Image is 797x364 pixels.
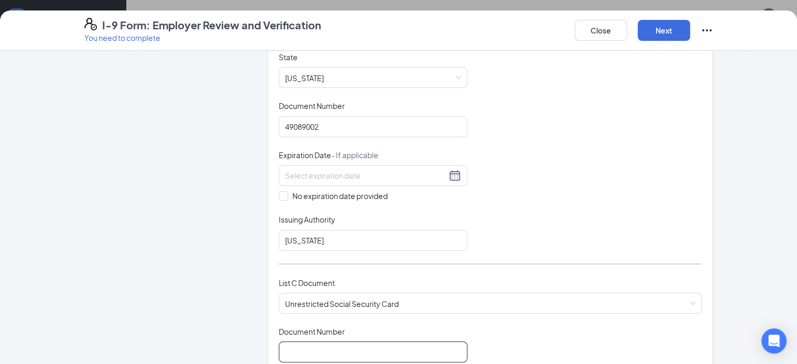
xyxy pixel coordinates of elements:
div: Open Intercom Messenger [761,328,787,354]
span: Issuing Authority [279,214,335,225]
span: No expiration date provided [288,190,392,202]
svg: FormI9EVerifyIcon [84,18,97,30]
span: Document Number [279,101,345,111]
span: State [279,52,298,62]
span: Document Number [279,326,345,337]
button: Close [575,20,627,41]
p: You need to complete [84,32,321,43]
svg: Ellipses [701,24,713,37]
h4: I-9 Form: Employer Review and Verification [102,18,321,32]
span: - If applicable [331,150,378,160]
span: List C Document [279,278,335,288]
span: Unrestricted Social Security Card [285,293,696,313]
span: Texas [285,68,461,87]
span: Expiration Date [279,150,378,160]
button: Next [638,20,690,41]
input: Select expiration date [285,170,446,181]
